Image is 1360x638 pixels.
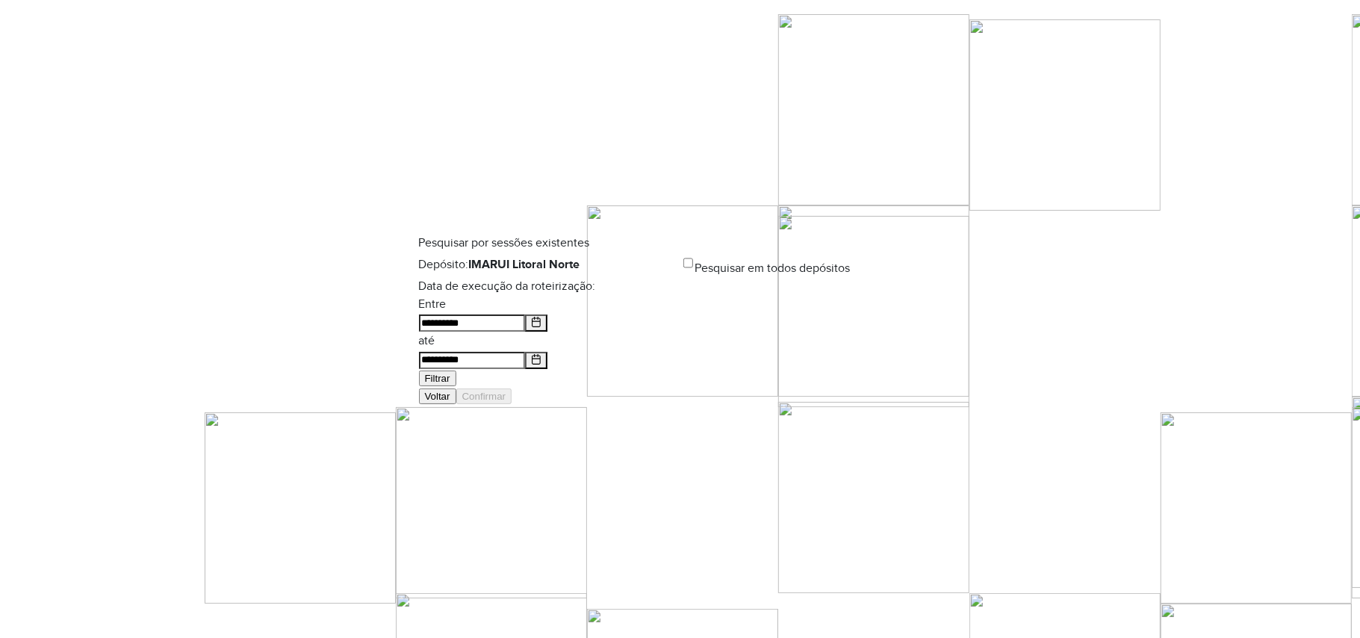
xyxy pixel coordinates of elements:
[525,352,547,369] button: Choose Date
[419,297,447,310] label: Entre
[419,258,580,270] label: Depósito:
[680,252,942,277] div: Pesquisar em todos depósitos
[419,234,590,252] span: Pesquisar por sessões existentes
[456,388,512,404] button: Confirmar
[419,371,456,386] button: Filtrar
[419,334,435,347] label: até
[525,315,547,332] button: Choose Date
[419,388,456,404] button: Voltar
[469,258,580,270] strong: IMARUI Litoral Norte
[419,279,596,292] label: Data de execução da roteirização:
